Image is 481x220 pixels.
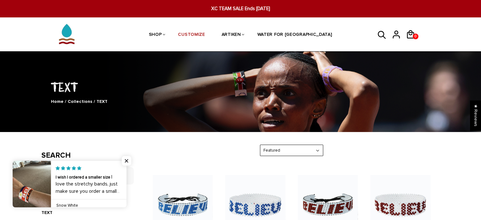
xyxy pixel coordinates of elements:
a: ARTIKEN [222,18,241,52]
h3: Search [41,151,134,160]
span: 0 [413,32,418,41]
a: Home [51,99,64,104]
a: TEXT [41,210,52,215]
a: CUSTOMIZE [178,18,205,52]
a: SHOP [149,18,162,52]
a: WATER FOR [GEOGRAPHIC_DATA] [257,18,332,52]
span: Close popup widget [122,156,131,166]
h1: TEXT [41,78,440,95]
div: Click to open Judge.me floating reviews tab [470,100,481,130]
span: / [94,99,95,104]
span: TEXT [96,99,108,104]
a: Collections [68,99,92,104]
span: / [65,99,66,104]
span: XC TEAM SALE Ends [DATE] [148,5,333,12]
a: 0 [406,41,420,42]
